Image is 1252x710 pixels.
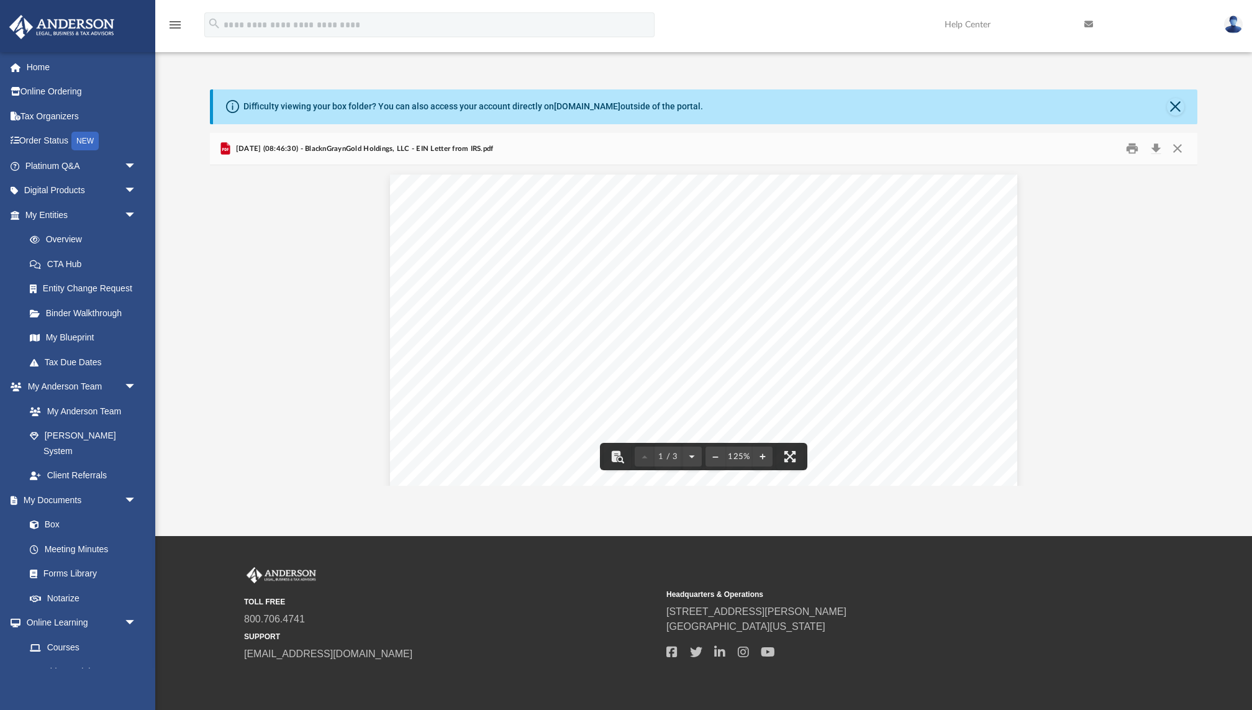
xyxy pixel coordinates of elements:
i: search [207,17,221,30]
button: 1 / 3 [655,443,682,470]
button: Zoom out [705,443,725,470]
a: Online Learningarrow_drop_down [9,611,149,635]
small: SUPPORT [244,631,658,642]
a: CTA Hub [17,252,155,276]
a: My Documentsarrow_drop_down [9,488,149,512]
span: [DATE] (08:46:30) - BlacknGraynGold Holdings, LLC - EIN Letter from IRS.pdf [233,143,493,155]
button: Close [1167,98,1184,116]
a: Overview [17,227,155,252]
a: [STREET_ADDRESS][PERSON_NAME] [666,606,846,617]
img: Anderson Advisors Platinum Portal [6,15,118,39]
div: Difficulty viewing your box folder? You can also access your account directly on outside of the p... [243,100,703,113]
a: Client Referrals [17,463,149,488]
button: Next page [682,443,702,470]
a: My Entitiesarrow_drop_down [9,203,155,227]
img: User Pic [1224,16,1243,34]
a: [GEOGRAPHIC_DATA][US_STATE] [666,621,825,632]
div: Current zoom level [725,453,753,461]
span: arrow_drop_down [124,203,149,228]
a: Courses [17,635,149,660]
a: Entity Change Request [17,276,155,301]
a: Tax Due Dates [17,350,155,375]
a: Online Ordering [9,80,155,104]
a: Binder Walkthrough [17,301,155,325]
span: arrow_drop_down [124,153,149,179]
span: arrow_drop_down [124,488,149,513]
a: My Blueprint [17,325,149,350]
a: [EMAIL_ADDRESS][DOMAIN_NAME] [244,649,412,659]
span: arrow_drop_down [124,611,149,636]
div: File preview [210,165,1197,486]
span: arrow_drop_down [124,178,149,204]
a: [PERSON_NAME] System [17,424,149,463]
div: Document Viewer [210,165,1197,486]
a: Order StatusNEW [9,129,155,154]
a: Platinum Q&Aarrow_drop_down [9,153,155,178]
a: Home [9,55,155,80]
a: My Anderson Teamarrow_drop_down [9,375,149,399]
a: [DOMAIN_NAME] [554,101,620,111]
span: arrow_drop_down [124,375,149,400]
a: Digital Productsarrow_drop_down [9,178,155,203]
button: Enter fullscreen [776,443,804,470]
small: Headquarters & Operations [666,589,1080,600]
img: Anderson Advisors Platinum Portal [244,567,319,583]
a: Tax Organizers [9,104,155,129]
a: Box [17,512,143,537]
a: Forms Library [17,562,143,586]
a: Video Training [17,660,143,685]
button: Toggle findbar [604,443,631,470]
button: Download [1145,139,1167,158]
a: menu [168,24,183,32]
a: Notarize [17,586,149,611]
span: 1 / 3 [655,453,682,461]
button: Close [1166,139,1189,158]
button: Print [1120,139,1145,158]
button: Zoom in [753,443,773,470]
i: menu [168,17,183,32]
a: My Anderson Team [17,399,143,424]
small: TOLL FREE [244,596,658,608]
a: 800.706.4741 [244,614,305,624]
a: Meeting Minutes [17,537,149,562]
div: NEW [71,132,99,150]
div: Preview [210,133,1197,486]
